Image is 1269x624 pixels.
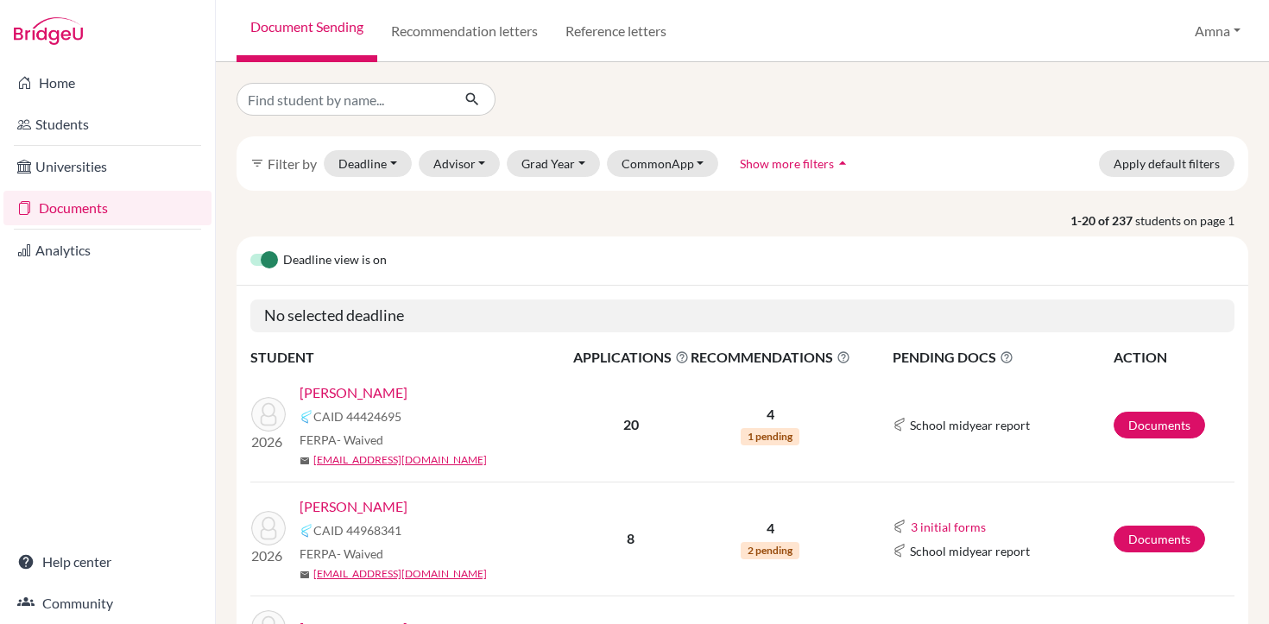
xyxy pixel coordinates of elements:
i: filter_list [250,156,264,170]
a: Documents [1114,412,1205,438]
a: [EMAIL_ADDRESS][DOMAIN_NAME] [313,452,487,468]
h5: No selected deadline [250,299,1234,332]
span: APPLICATIONS [573,347,689,368]
span: 1 pending [741,428,799,445]
th: ACTION [1113,346,1234,369]
span: 2 pending [741,542,799,559]
strong: 1-20 of 237 [1070,211,1135,230]
i: arrow_drop_up [834,154,851,172]
th: STUDENT [250,346,572,369]
button: Amna [1187,15,1248,47]
a: Help center [3,545,211,579]
img: Bhatti, Shahraiz [251,397,286,432]
a: Universities [3,149,211,184]
button: Show more filtersarrow_drop_up [725,150,866,177]
b: 20 [623,416,639,432]
p: 2026 [251,432,286,452]
img: Bridge-U [14,17,83,45]
img: Arif, Adam [251,511,286,545]
img: Common App logo [893,418,906,432]
p: 2026 [251,545,286,566]
button: Deadline [324,150,412,177]
span: CAID 44424695 [313,407,401,425]
button: Advisor [419,150,501,177]
span: FERPA [300,431,383,449]
button: Apply default filters [1099,150,1234,177]
img: Common App logo [893,544,906,558]
button: Grad Year [507,150,600,177]
a: [PERSON_NAME] [300,382,407,403]
input: Find student by name... [237,83,451,116]
img: Common App logo [300,524,313,538]
span: Show more filters [740,156,834,171]
a: Analytics [3,233,211,268]
img: Common App logo [300,410,313,424]
span: - Waived [337,432,383,447]
span: FERPA [300,545,383,563]
span: mail [300,570,310,580]
p: 4 [691,404,850,425]
span: - Waived [337,546,383,561]
a: Community [3,586,211,621]
span: Deadline view is on [283,250,387,271]
img: Common App logo [893,520,906,533]
b: 8 [627,530,634,546]
a: [PERSON_NAME] [300,496,407,517]
a: Students [3,107,211,142]
span: School midyear report [910,416,1030,434]
a: Documents [1114,526,1205,552]
a: Home [3,66,211,100]
a: [EMAIL_ADDRESS][DOMAIN_NAME] [313,566,487,582]
span: CAID 44968341 [313,521,401,539]
button: CommonApp [607,150,719,177]
a: Documents [3,191,211,225]
button: 3 initial forms [910,517,987,537]
span: mail [300,456,310,466]
span: School midyear report [910,542,1030,560]
span: Filter by [268,155,317,172]
span: PENDING DOCS [893,347,1113,368]
span: students on page 1 [1135,211,1248,230]
span: RECOMMENDATIONS [691,347,850,368]
p: 4 [691,518,850,539]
